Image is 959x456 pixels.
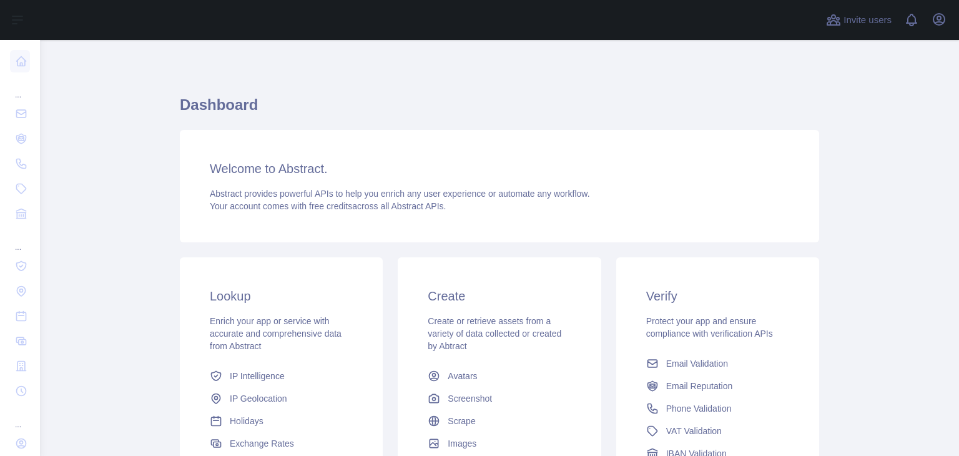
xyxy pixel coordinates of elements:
h3: Verify [646,287,789,305]
span: Enrich your app or service with accurate and comprehensive data from Abstract [210,316,342,351]
a: Screenshot [423,387,576,410]
a: Email Reputation [641,375,794,397]
span: Create or retrieve assets from a variety of data collected or created by Abtract [428,316,561,351]
span: Scrape [448,415,475,427]
span: Phone Validation [666,402,732,415]
h1: Dashboard [180,95,819,125]
span: free credits [309,201,352,211]
span: Your account comes with across all Abstract APIs. [210,201,446,211]
h3: Welcome to Abstract. [210,160,789,177]
a: Scrape [423,410,576,432]
a: Images [423,432,576,455]
span: Email Reputation [666,380,733,392]
a: Phone Validation [641,397,794,420]
a: Avatars [423,365,576,387]
h3: Create [428,287,571,305]
h3: Lookup [210,287,353,305]
a: VAT Validation [641,420,794,442]
a: Holidays [205,410,358,432]
a: IP Intelligence [205,365,358,387]
div: ... [10,227,30,252]
span: Images [448,437,476,450]
span: IP Intelligence [230,370,285,382]
span: Screenshot [448,392,492,405]
span: Invite users [843,13,892,27]
span: Holidays [230,415,263,427]
a: IP Geolocation [205,387,358,410]
div: ... [10,75,30,100]
div: ... [10,405,30,430]
span: Email Validation [666,357,728,370]
a: Exchange Rates [205,432,358,455]
span: Exchange Rates [230,437,294,450]
a: Email Validation [641,352,794,375]
span: Avatars [448,370,477,382]
span: Protect your app and ensure compliance with verification APIs [646,316,773,339]
button: Invite users [824,10,894,30]
span: IP Geolocation [230,392,287,405]
span: Abstract provides powerful APIs to help you enrich any user experience or automate any workflow. [210,189,590,199]
span: VAT Validation [666,425,722,437]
